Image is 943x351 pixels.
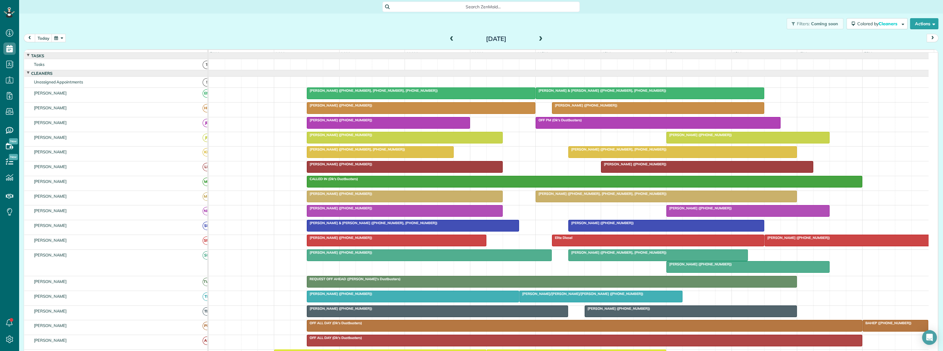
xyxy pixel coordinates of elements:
[203,292,211,301] span: TP
[33,323,68,328] span: [PERSON_NAME]
[535,118,582,122] span: OFF PM (Dk's Dustbusters)
[584,306,650,311] span: [PERSON_NAME] ([PHONE_NUMBER])
[33,164,68,169] span: [PERSON_NAME]
[797,51,808,56] span: 4pm
[535,88,666,93] span: [PERSON_NAME] & [PERSON_NAME] ([PHONE_NUMBER], [PHONE_NUMBER])
[307,177,358,181] span: CALLED IN (Dk's Dustbusters)
[927,34,938,42] button: next
[203,222,211,230] span: SB
[519,292,644,296] span: [PERSON_NAME]/[PERSON_NAME]/[PERSON_NAME] ([PHONE_NUMBER])
[879,21,898,26] span: Cleaners
[307,292,373,296] span: [PERSON_NAME] ([PHONE_NUMBER])
[458,35,535,42] h2: [DATE]
[30,53,45,58] span: Tasks
[203,163,211,171] span: LF
[33,238,68,243] span: [PERSON_NAME]
[33,294,68,299] span: [PERSON_NAME]
[811,21,838,26] span: Coming soon
[470,51,484,56] span: 11am
[33,194,68,199] span: [PERSON_NAME]
[33,309,68,313] span: [PERSON_NAME]
[33,279,68,284] span: [PERSON_NAME]
[33,62,46,67] span: Tasks
[203,78,211,87] span: !
[601,51,612,56] span: 1pm
[33,120,68,125] span: [PERSON_NAME]
[33,338,68,343] span: [PERSON_NAME]
[307,162,373,166] span: [PERSON_NAME] ([PHONE_NUMBER])
[35,34,52,42] button: today
[568,147,667,151] span: [PERSON_NAME] ([PHONE_NUMBER], [PHONE_NUMBER])
[203,148,211,156] span: KB
[203,322,211,330] span: PB
[307,133,373,137] span: [PERSON_NAME] ([PHONE_NUMBER])
[666,262,732,266] span: [PERSON_NAME] ([PHONE_NUMBER])
[307,221,438,225] span: [PERSON_NAME] & [PERSON_NAME] ([PHONE_NUMBER], [PHONE_NUMBER])
[307,306,373,311] span: [PERSON_NAME] ([PHONE_NUMBER])
[209,51,220,56] span: 7am
[203,337,211,345] span: AK
[203,104,211,112] span: HC
[203,61,211,69] span: T
[203,134,211,142] span: JR
[33,135,68,140] span: [PERSON_NAME]
[33,79,84,84] span: Unassigned Appointments
[307,336,362,340] span: OFF ALL DAY (Dk's Dustbusters)
[307,103,373,107] span: [PERSON_NAME] ([PHONE_NUMBER])
[203,192,211,201] span: MB
[33,208,68,213] span: [PERSON_NAME]
[732,51,743,56] span: 3pm
[307,277,401,281] span: REQUEST OFF AHEAD ([PERSON_NAME]'s Dustbusters)
[797,21,810,26] span: Filters:
[666,206,732,210] span: [PERSON_NAME] ([PHONE_NUMBER])
[274,51,286,56] span: 8am
[307,147,405,151] span: [PERSON_NAME] ([PHONE_NUMBER], [PHONE_NUMBER])
[910,18,938,29] button: Actions
[203,307,211,316] span: TD
[552,103,618,107] span: [PERSON_NAME] ([PHONE_NUMBER])
[666,133,732,137] span: [PERSON_NAME] ([PHONE_NUMBER])
[601,162,667,166] span: [PERSON_NAME] ([PHONE_NUMBER])
[9,138,18,144] span: New
[307,118,373,122] span: [PERSON_NAME] ([PHONE_NUMBER])
[203,178,211,186] span: MT
[536,51,549,56] span: 12pm
[857,21,900,26] span: Colored by
[862,321,912,325] span: BAHEP ([PHONE_NUMBER])
[33,252,68,257] span: [PERSON_NAME]
[846,18,908,29] button: Colored byCleaners
[307,206,373,210] span: [PERSON_NAME] ([PHONE_NUMBER])
[24,34,35,42] button: prev
[568,221,634,225] span: [PERSON_NAME] ([PHONE_NUMBER])
[552,236,573,240] span: Elite Diesel
[33,105,68,110] span: [PERSON_NAME]
[33,223,68,228] span: [PERSON_NAME]
[203,278,211,286] span: TW
[33,179,68,184] span: [PERSON_NAME]
[307,250,373,255] span: [PERSON_NAME] ([PHONE_NUMBER])
[203,89,211,98] span: EM
[203,236,211,245] span: SM
[33,91,68,95] span: [PERSON_NAME]
[922,330,937,345] div: Open Intercom Messenger
[203,207,211,215] span: NN
[203,119,211,127] span: JB
[764,236,830,240] span: [PERSON_NAME] ([PHONE_NUMBER])
[535,192,667,196] span: [PERSON_NAME] ([PHONE_NUMBER], [PHONE_NUMBER], [PHONE_NUMBER])
[30,71,54,76] span: Cleaners
[33,149,68,154] span: [PERSON_NAME]
[340,51,351,56] span: 9am
[203,251,211,260] span: SP
[307,236,373,240] span: [PERSON_NAME] ([PHONE_NUMBER])
[863,51,873,56] span: 5pm
[9,154,18,160] span: New
[307,88,438,93] span: [PERSON_NAME] ([PHONE_NUMBER], [PHONE_NUMBER], [PHONE_NUMBER])
[307,321,362,325] span: OFF ALL DAY (Dk's Dustbusters)
[568,250,667,255] span: [PERSON_NAME] ([PHONE_NUMBER], [PHONE_NUMBER])
[307,192,373,196] span: [PERSON_NAME] ([PHONE_NUMBER])
[666,51,677,56] span: 2pm
[405,51,419,56] span: 10am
